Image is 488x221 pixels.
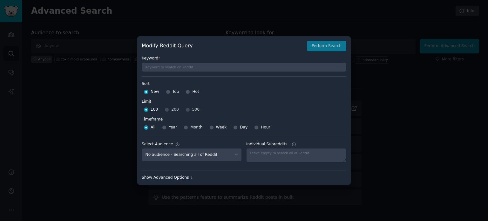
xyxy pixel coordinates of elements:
[240,125,247,130] span: Day
[142,62,346,72] input: Keyword to search on Reddit
[142,114,346,122] label: Timeframe
[169,125,177,130] span: Year
[151,107,158,113] span: 100
[142,175,346,181] div: Show Advanced Options ↓
[192,89,199,95] span: Hot
[246,142,346,147] label: Individual Subreddits
[142,142,173,147] div: Select Audience
[173,89,179,95] span: Top
[142,81,346,87] label: Sort
[216,125,227,130] span: Week
[151,89,159,95] span: New
[142,56,346,61] label: Keyword
[142,99,151,105] div: Limit
[151,125,155,130] span: All
[142,42,303,50] h2: Modify Reddit Query
[190,125,202,130] span: Month
[261,125,270,130] span: Hour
